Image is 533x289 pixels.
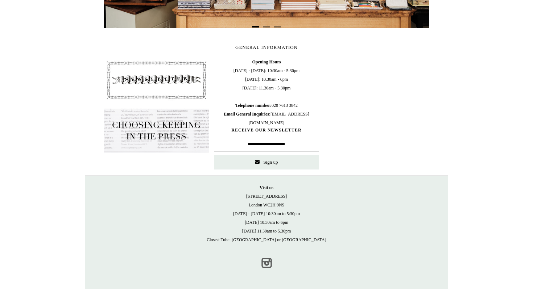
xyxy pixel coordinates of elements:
[324,58,429,166] iframe: google_map
[214,127,319,133] span: RECEIVE OUR NEWSLETTER
[214,155,319,169] button: Sign up
[235,103,272,108] b: Telephone number
[235,45,298,50] span: GENERAL INFORMATION
[104,109,209,154] img: pf-635a2b01-aa89-4342-bbcd-4371b60f588c--In-the-press-Button_1200x.jpg
[92,183,441,244] p: [STREET_ADDRESS] London WC2H 9NS [DATE] - [DATE] 10:30am to 5:30pm [DATE] 10.30am to 6pm [DATE] 1...
[214,58,319,127] span: [DATE] - [DATE]: 10:30am - 5:30pm [DATE]: 10.30am - 6pm [DATE]: 11.30am - 5.30pm 020 7613 3842
[252,26,259,28] button: Page 1
[224,112,309,125] span: [EMAIL_ADDRESS][DOMAIN_NAME]
[252,59,281,64] b: Opening Hours
[224,112,270,117] b: Email General Inquiries:
[263,26,270,28] button: Page 2
[270,103,272,108] b: :
[104,58,209,102] img: pf-4db91bb9--1305-Newsletter-Button_1200x.jpg
[259,255,274,271] a: Instagram
[263,159,278,165] span: Sign up
[274,26,281,28] button: Page 3
[260,185,273,190] strong: Visit us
